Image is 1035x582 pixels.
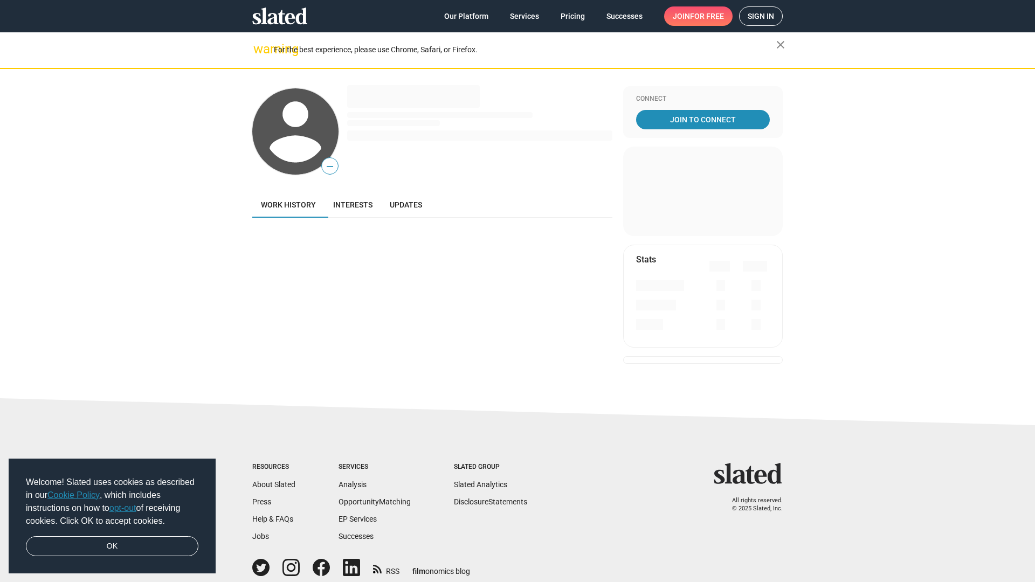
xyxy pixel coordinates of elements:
[339,480,367,489] a: Analysis
[252,497,271,506] a: Press
[381,192,431,218] a: Updates
[339,497,411,506] a: OpportunityMatching
[252,480,295,489] a: About Slated
[390,200,422,209] span: Updates
[664,6,733,26] a: Joinfor free
[9,459,216,574] div: cookieconsent
[454,463,527,472] div: Slated Group
[774,38,787,51] mat-icon: close
[325,192,381,218] a: Interests
[252,192,325,218] a: Work history
[412,567,425,576] span: film
[109,503,136,512] a: opt-out
[261,200,316,209] span: Work history
[690,6,724,26] span: for free
[373,560,399,577] a: RSS
[561,6,585,26] span: Pricing
[252,515,293,523] a: Help & FAQs
[510,6,539,26] span: Services
[339,515,377,523] a: EP Services
[638,110,768,129] span: Join To Connect
[721,497,783,512] p: All rights reserved. © 2025 Slated, Inc.
[26,476,198,528] span: Welcome! Slated uses cookies as described in our , which includes instructions on how to of recei...
[322,160,338,174] span: —
[598,6,651,26] a: Successes
[739,6,783,26] a: Sign in
[26,536,198,557] a: dismiss cookie message
[339,463,411,472] div: Services
[501,6,548,26] a: Services
[606,6,643,26] span: Successes
[636,110,770,129] a: Join To Connect
[636,95,770,103] div: Connect
[636,254,656,265] mat-card-title: Stats
[252,463,295,472] div: Resources
[673,6,724,26] span: Join
[333,200,372,209] span: Interests
[253,43,266,56] mat-icon: warning
[412,558,470,577] a: filmonomics blog
[444,6,488,26] span: Our Platform
[748,7,774,25] span: Sign in
[552,6,594,26] a: Pricing
[339,532,374,541] a: Successes
[454,497,527,506] a: DisclosureStatements
[436,6,497,26] a: Our Platform
[454,480,507,489] a: Slated Analytics
[252,532,269,541] a: Jobs
[47,490,100,500] a: Cookie Policy
[274,43,776,57] div: For the best experience, please use Chrome, Safari, or Firefox.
